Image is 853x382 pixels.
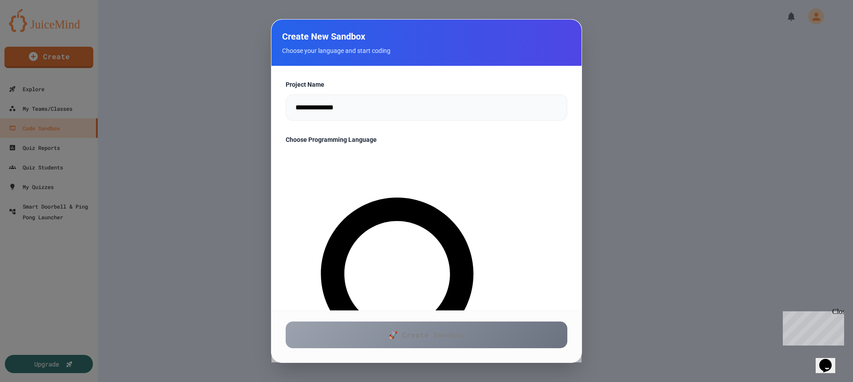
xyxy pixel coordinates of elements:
label: Project Name [286,80,567,89]
label: Choose Programming Language [286,135,567,144]
h2: Create New Sandbox [282,30,571,43]
p: Choose your language and start coding [282,46,571,55]
iframe: chat widget [816,346,844,373]
iframe: chat widget [779,308,844,346]
span: 🚀 Create Sandbox [389,330,464,340]
div: Chat with us now!Close [4,4,61,56]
